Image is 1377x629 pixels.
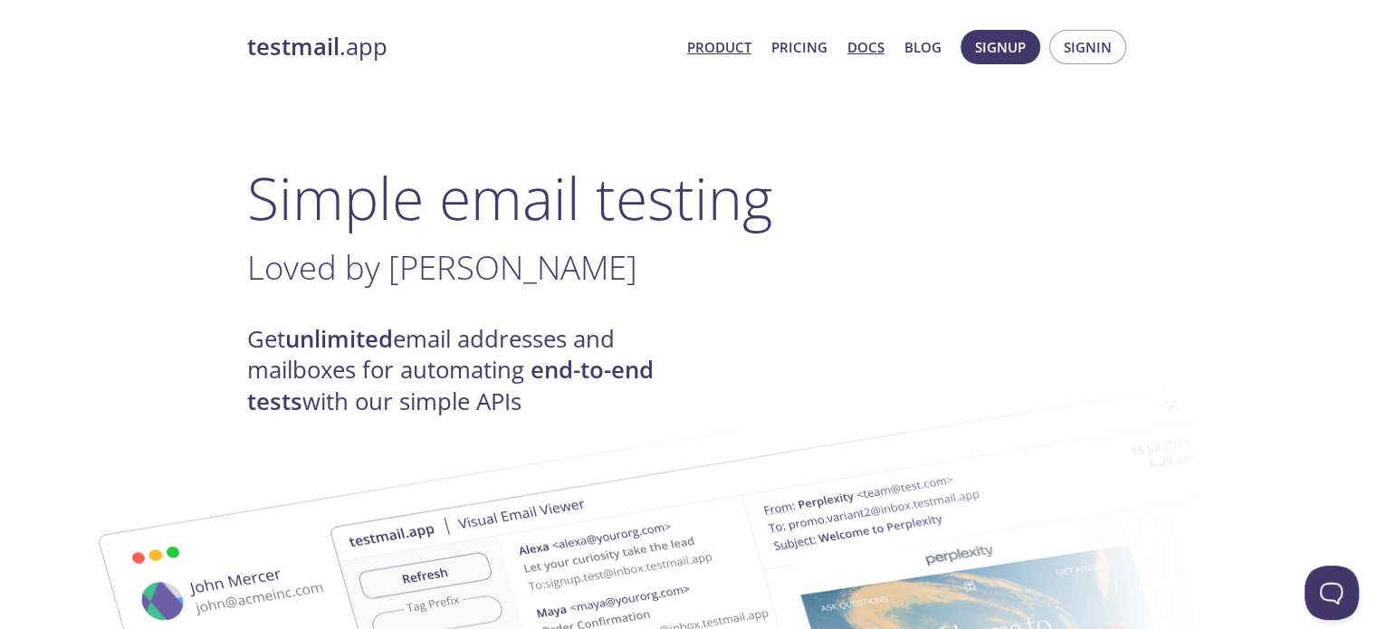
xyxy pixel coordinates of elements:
[1064,35,1112,59] span: Signin
[247,354,654,416] strong: end-to-end tests
[975,35,1026,59] span: Signup
[247,31,339,62] strong: testmail
[247,32,673,62] a: testmail.app
[904,35,942,59] a: Blog
[1049,30,1126,64] button: Signin
[247,163,1131,233] h1: Simple email testing
[247,244,637,290] span: Loved by [PERSON_NAME]
[687,35,751,59] a: Product
[247,324,689,417] h4: Get email addresses and mailboxes for automating with our simple APIs
[285,323,393,355] strong: unlimited
[1305,566,1359,620] iframe: Help Scout Beacon - Open
[961,30,1040,64] button: Signup
[771,35,827,59] a: Pricing
[847,35,885,59] a: Docs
